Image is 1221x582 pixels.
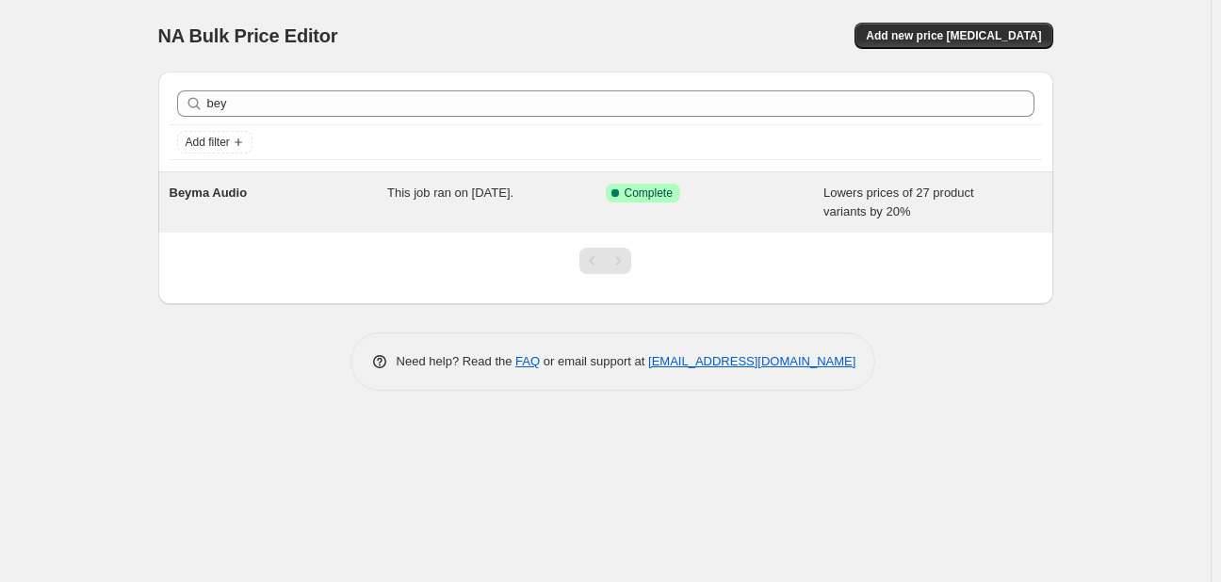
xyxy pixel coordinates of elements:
span: This job ran on [DATE]. [387,186,513,200]
a: FAQ [515,354,540,368]
span: Add new price [MEDICAL_DATA] [866,28,1041,43]
span: Add filter [186,135,230,150]
span: NA Bulk Price Editor [158,25,338,46]
span: Need help? Read the [397,354,516,368]
button: Add new price [MEDICAL_DATA] [855,23,1052,49]
button: Add filter [177,131,252,154]
span: or email support at [540,354,648,368]
span: Beyma Audio [170,186,248,200]
span: Lowers prices of 27 product variants by 20% [823,186,974,218]
a: [EMAIL_ADDRESS][DOMAIN_NAME] [648,354,855,368]
span: Complete [625,186,673,201]
nav: Pagination [579,248,631,274]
